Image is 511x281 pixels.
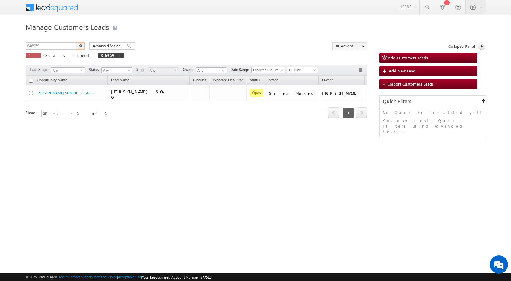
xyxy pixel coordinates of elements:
[101,67,132,73] a: Any
[356,107,367,118] span: next
[380,96,486,107] div: Quick Filters
[202,275,211,279] span: 77516
[328,108,339,118] a: prev
[252,67,283,73] span: Expected Closure Date
[111,89,165,100] span: [PERSON_NAME] SON OF
[102,68,130,73] span: Any
[269,90,316,96] div: Sales Marked
[43,53,91,58] span: results found
[230,67,251,72] span: Date Range
[266,77,281,85] a: Stage
[356,108,367,118] a: next
[42,111,58,116] span: 25
[250,89,263,97] span: Open
[365,76,383,84] span: Actions
[142,275,211,279] span: Your Leadsquared Account Number is
[89,67,101,72] span: Status
[68,275,92,279] a: Contact Support
[388,55,428,60] span: Add Customers Leads
[34,77,70,85] a: Opportunity Name
[36,90,108,95] a: [PERSON_NAME] SON OF - Customers Leads
[322,90,362,96] div: [PERSON_NAME]
[193,78,206,82] span: Product
[30,67,50,72] span: Lead Stage
[59,275,68,279] a: About
[51,68,83,73] span: Any
[389,68,415,73] span: Add New Lead
[269,78,278,82] span: Stage
[93,43,122,49] span: Advanced Search
[148,68,177,73] span: Any
[196,67,227,73] input: Type to Search
[51,67,85,73] a: Any
[37,78,67,82] span: Opportunity Name
[56,110,115,117] div: 1 - 1 of 1
[26,22,109,32] span: Manage Customers Leads
[322,78,333,82] span: Owner
[287,67,318,73] a: All Time
[219,68,226,74] a: Show All Items
[148,67,179,73] a: Any
[29,53,38,58] span: 1
[118,275,141,279] a: Acceptable Use
[388,81,434,86] span: Import Customers Leads
[101,53,115,58] span: 846959
[383,110,483,115] p: No Quick Filter added yet!
[108,77,132,85] span: Lead Name
[136,67,148,72] span: Stage
[332,42,367,50] button: Actions
[213,78,243,82] span: Expected Deal Size
[93,275,117,279] a: Terms of Service
[29,79,33,83] input: Check all records
[26,274,211,280] span: © 2025 LeadSquared | | | | |
[247,77,263,85] a: Status
[287,67,316,73] span: All Time
[79,44,82,47] img: Search
[210,77,246,85] a: Expected Deal Size
[251,67,285,73] a: Expected Closure Date
[448,44,475,49] span: Collapse Panel
[41,110,57,117] a: 25
[26,110,36,116] div: Show
[343,108,354,118] span: 1
[183,67,196,72] span: Owner
[328,107,339,118] span: prev
[383,118,483,134] p: You can create Quick Filters using Advanced Search.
